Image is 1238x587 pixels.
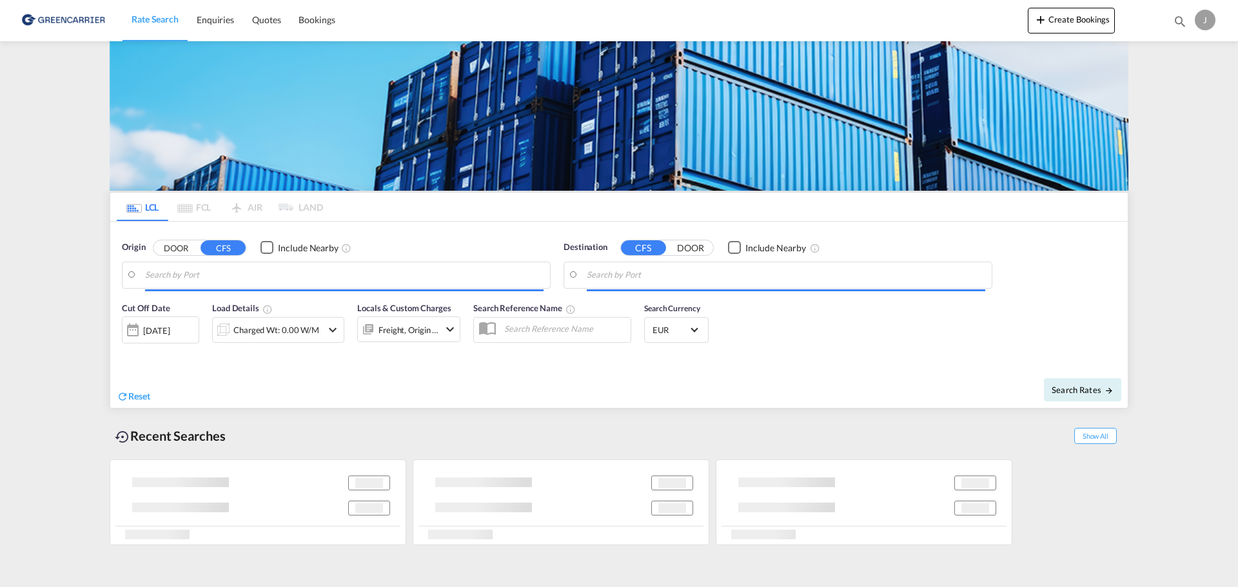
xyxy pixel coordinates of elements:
[1173,14,1187,34] div: icon-magnify
[357,303,451,313] span: Locals & Custom Charges
[122,316,199,343] div: [DATE]
[128,390,150,401] span: Reset
[341,243,351,253] md-icon: Unchecked: Ignores neighbouring ports when fetching rates.Checked : Includes neighbouring ports w...
[653,324,689,336] span: EUR
[728,241,806,255] md-checkbox: Checkbox No Ink
[1028,8,1115,34] button: icon-plus 400-fgCreate Bookings
[212,303,273,313] span: Load Details
[1052,385,1114,395] span: Search Rates
[1033,12,1048,27] md-icon: icon-plus 400-fg
[117,193,323,221] md-pagination-wrapper: Use the left and right arrow keys to navigate between tabs
[197,14,234,25] span: Enquiries
[252,14,280,25] span: Quotes
[201,240,246,255] button: CFS
[325,322,340,338] md-icon: icon-chevron-down
[644,303,700,313] span: Search Currency
[110,222,1128,408] div: Origin DOOR CFS Checkbox No InkUnchecked: Ignores neighbouring ports when fetching rates.Checked ...
[565,304,576,314] md-icon: Your search will be saved by the below given name
[117,390,128,402] md-icon: icon-refresh
[651,320,702,339] md-select: Select Currency: € EUREuro
[442,322,458,337] md-icon: icon-chevron-down
[115,429,130,445] md-icon: icon-backup-restore
[143,325,170,336] div: [DATE]
[1105,386,1114,395] md-icon: icon-arrow-right
[299,14,335,25] span: Bookings
[19,6,106,35] img: 176147708aff11ef8735f72d97dca5a8.png
[132,14,179,24] span: Rate Search
[1074,428,1117,444] span: Show All
[110,421,231,450] div: Recent Searches
[810,243,820,253] md-icon: Unchecked: Ignores neighbouring ports when fetching rates.Checked : Includes neighbouring ports w...
[1173,14,1187,28] md-icon: icon-magnify
[745,242,806,255] div: Include Nearby
[564,241,607,254] span: Destination
[668,240,713,255] button: DOOR
[357,316,460,342] div: Freight Origin Destinationicon-chevron-down
[587,265,985,285] input: Search by Port
[122,241,145,254] span: Origin
[260,241,339,255] md-checkbox: Checkbox No Ink
[378,321,439,339] div: Freight Origin Destination
[278,242,339,255] div: Include Nearby
[122,303,170,313] span: Cut Off Date
[233,321,319,339] div: Charged Wt: 0.00 W/M
[153,240,199,255] button: DOOR
[473,303,576,313] span: Search Reference Name
[145,265,544,285] input: Search by Port
[117,390,150,404] div: icon-refreshReset
[1044,378,1121,401] button: Search Ratesicon-arrow-right
[1195,10,1215,30] div: J
[621,240,666,255] button: CFS
[110,41,1128,191] img: GreenCarrierFCL_LCL.png
[117,193,168,221] md-tab-item: LCL
[122,342,132,360] md-datepicker: Select
[498,319,631,338] input: Search Reference Name
[262,304,273,314] md-icon: Chargeable Weight
[212,317,344,343] div: Charged Wt: 0.00 W/Micon-chevron-down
